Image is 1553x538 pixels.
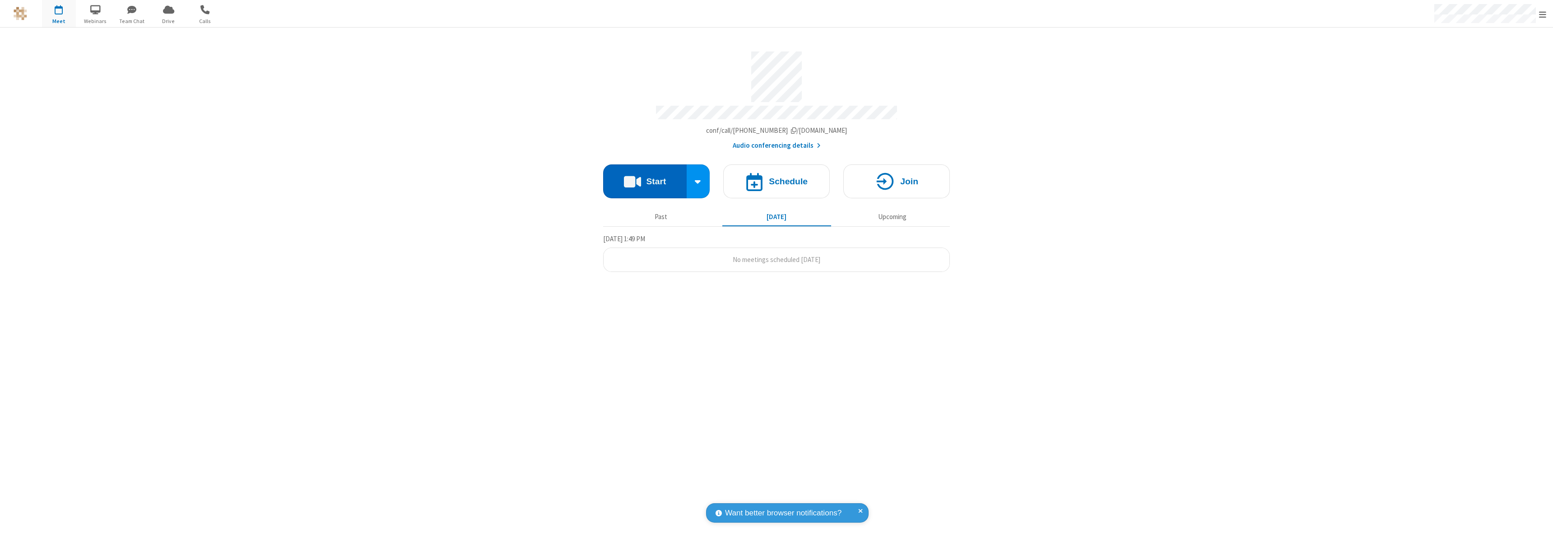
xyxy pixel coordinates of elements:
span: Meet [42,17,76,25]
button: [DATE] [722,208,831,225]
button: Copy my meeting room linkCopy my meeting room link [706,126,847,136]
button: Schedule [723,164,830,198]
button: Audio conferencing details [733,140,821,151]
button: Join [843,164,950,198]
span: [DATE] 1:49 PM [603,234,645,243]
span: No meetings scheduled [DATE] [733,255,820,264]
span: Drive [152,17,186,25]
section: Today's Meetings [603,234,950,272]
span: Webinars [79,17,112,25]
h4: Schedule [769,177,808,186]
span: Calls [188,17,222,25]
button: Start [603,164,687,198]
iframe: Chat [1530,515,1546,532]
img: QA Selenium DO NOT DELETE OR CHANGE [14,7,27,20]
button: Past [607,208,716,225]
div: Start conference options [687,164,710,198]
span: Copy my meeting room link [706,126,847,135]
button: Upcoming [838,208,947,225]
span: Team Chat [115,17,149,25]
h4: Start [646,177,666,186]
section: Account details [603,45,950,151]
span: Want better browser notifications? [725,507,842,519]
h4: Join [900,177,918,186]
